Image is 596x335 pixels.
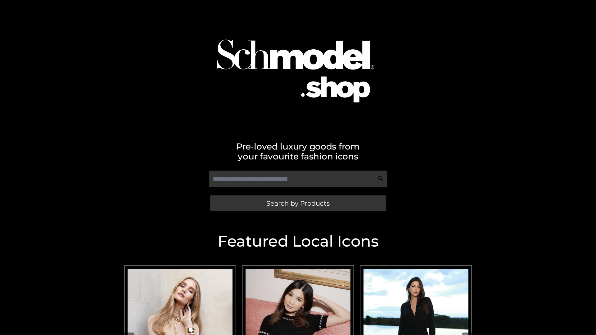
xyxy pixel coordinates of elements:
h2: Featured Local Icons​ [121,234,475,249]
h2: Pre-loved luxury goods from your favourite fashion icons [121,141,475,161]
a: Search by Products [210,195,386,211]
span: Search by Products [266,200,330,207]
img: Search Icon [377,176,384,182]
